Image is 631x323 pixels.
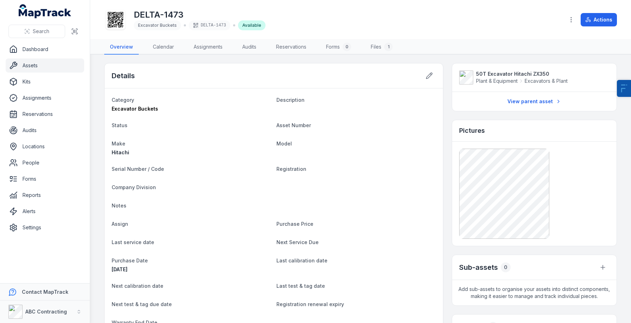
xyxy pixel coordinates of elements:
[112,184,156,190] span: Company Division
[476,70,568,77] strong: 50T Excavator Hitachi ZX350
[276,257,327,263] span: Last calibration date
[112,257,148,263] span: Purchase Date
[459,70,610,85] a: 50T Excavator Hitachi ZX350Plant & EquipmentExcavators & Plant
[112,266,127,272] time: 22/08/2025, 12:00:00 am
[384,43,393,51] div: 1
[189,20,230,30] div: DELTA-1473
[112,266,127,272] span: [DATE]
[112,122,127,128] span: Status
[112,239,154,245] span: Last service date
[365,40,398,55] a: Files1
[8,25,65,38] button: Search
[6,75,84,89] a: Kits
[112,203,126,209] span: Notes
[501,262,511,272] div: 0
[503,95,566,108] a: View parent asset
[6,188,84,202] a: Reports
[276,97,305,103] span: Description
[476,77,518,85] span: Plant & Equipment
[112,71,135,81] h2: Details
[22,289,68,295] strong: Contact MapTrack
[238,20,265,30] div: Available
[112,301,172,307] span: Next test & tag due date
[237,40,262,55] a: Audits
[134,9,265,20] h1: DELTA-1473
[188,40,228,55] a: Assignments
[112,149,129,155] span: Hitachi
[525,77,568,85] span: Excavators & Plant
[6,42,84,56] a: Dashboard
[112,283,163,289] span: Next calibration date
[276,141,292,147] span: Model
[104,40,139,55] a: Overview
[581,13,617,26] button: Actions
[33,28,49,35] span: Search
[452,280,617,305] span: Add sub-assets to organise your assets into distinct components, making it easier to manage and t...
[6,139,84,154] a: Locations
[147,40,180,55] a: Calendar
[276,301,344,307] span: Registration renewal expiry
[276,122,311,128] span: Asset Number
[276,239,319,245] span: Next Service Due
[276,283,325,289] span: Last test & tag date
[112,221,128,227] span: Assign
[112,141,125,147] span: Make
[270,40,312,55] a: Reservations
[112,106,158,112] span: Excavator Buckets
[6,156,84,170] a: People
[6,220,84,235] a: Settings
[6,91,84,105] a: Assignments
[112,97,134,103] span: Category
[112,166,164,172] span: Serial Number / Code
[459,126,485,136] h3: Pictures
[276,166,306,172] span: Registration
[138,23,177,28] span: Excavator Buckets
[19,4,71,18] a: MapTrack
[6,107,84,121] a: Reservations
[320,40,357,55] a: Forms0
[459,262,498,272] h2: Sub-assets
[276,221,313,227] span: Purchase Price
[6,123,84,137] a: Audits
[343,43,351,51] div: 0
[6,58,84,73] a: Assets
[6,172,84,186] a: Forms
[25,309,67,315] strong: ABC Contracting
[6,204,84,218] a: Alerts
